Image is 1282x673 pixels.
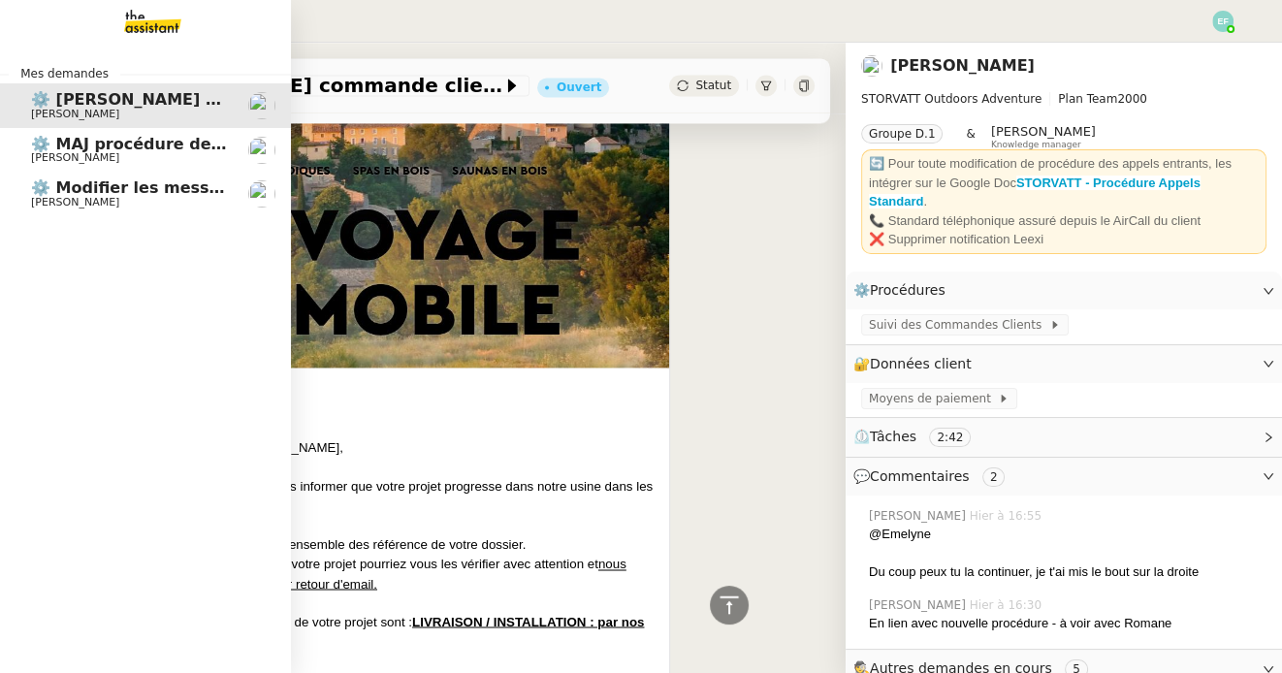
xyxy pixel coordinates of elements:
[869,211,1259,231] div: 📞 Standard téléphonique assuré depuis le AirCall du client
[991,124,1096,139] span: [PERSON_NAME]
[861,92,1042,106] span: STORVATT Outdoors Adventure
[248,137,275,164] img: users%2FLb8tVVcnxkNxES4cleXP4rKNCSJ2%2Favatar%2F2ff4be35-2167-49b6-8427-565bfd2dd78c
[1212,11,1234,32] img: svg
[869,562,1266,582] div: Du coup peux tu la continuer, je t'ai mis le bout sur la droite
[128,118,679,368] img: image011.jpg
[869,525,1266,544] div: @Emelyne
[31,108,119,120] span: [PERSON_NAME]
[870,282,945,298] span: Procédures
[869,389,998,408] span: Moyens de paiement
[970,596,1045,614] span: Hier à 16:30
[869,176,1201,209] a: STORVATT - Procédure Appels Standard
[846,418,1282,456] div: ⏲️Tâches 2:42
[869,596,970,614] span: [PERSON_NAME]
[128,537,625,591] span: Vous trouverez ci-dessous l'ensemble des référence de votre dossier. Pour le bon déroulement de v...
[101,76,502,95] span: ⚙️ [PERSON_NAME] commande client
[31,135,295,153] span: ⚙️ MAJ procédure de standard
[128,557,625,591] u: nous confirmer leur exactitude par retour d'email.
[31,196,119,208] span: [PERSON_NAME]
[31,90,355,109] span: ⚙️ [PERSON_NAME] commande client
[966,124,975,149] span: &
[870,429,916,444] span: Tâches
[869,507,970,525] span: [PERSON_NAME]
[853,353,979,375] span: 🔐
[890,56,1035,75] a: [PERSON_NAME]
[557,81,601,93] div: Ouvert
[1058,92,1117,106] span: Plan Team
[31,151,119,164] span: [PERSON_NAME]
[9,64,120,83] span: Mes demandes
[861,124,943,144] nz-tag: Groupe D.1
[982,467,1006,487] nz-tag: 2
[991,124,1096,149] app-user-label: Knowledge manager
[870,356,972,371] span: Données client
[248,92,275,119] img: users%2FRcIDm4Xn1TPHYwgLThSv8RQYtaM2%2Favatar%2F95761f7a-40c3-4bb5-878d-fe785e6f95b2
[248,180,275,208] img: users%2FLb8tVVcnxkNxES4cleXP4rKNCSJ2%2Favatar%2F2ff4be35-2167-49b6-8427-565bfd2dd78c
[869,315,1049,335] span: Suivi des Commandes Clients
[991,140,1081,150] span: Knowledge manager
[128,479,653,513] span: Nous avons le plaisir de vous informer que votre projet progresse dans notre usine dans les Alpes
[869,614,1266,633] div: En lien avec nouvelle procédure - à voir avec Romane
[929,428,971,447] nz-tag: 2:42
[1117,92,1147,106] span: 2000
[846,272,1282,309] div: ⚙️Procédures
[853,429,987,444] span: ⏲️
[846,345,1282,383] div: 🔐Données client
[861,55,882,77] img: users%2FRcIDm4Xn1TPHYwgLThSv8RQYtaM2%2Favatar%2F95761f7a-40c3-4bb5-878d-fe785e6f95b2
[31,178,383,197] span: ⚙️ Modifier les messages de répondeurs
[853,468,1012,484] span: 💬
[870,468,969,484] span: Commentaires
[853,279,954,302] span: ⚙️
[846,458,1282,496] div: 💬Commentaires 2
[970,507,1045,525] span: Hier à 16:55
[869,230,1259,249] div: ❌ Supprimer notification Leexi
[695,79,731,92] span: Statut
[869,154,1259,211] div: 🔄 Pour toute modification de procédure des appels entrants, les intégrer sur le Google Doc .
[128,614,644,648] span: Les modalités de logistiques de votre projet sont :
